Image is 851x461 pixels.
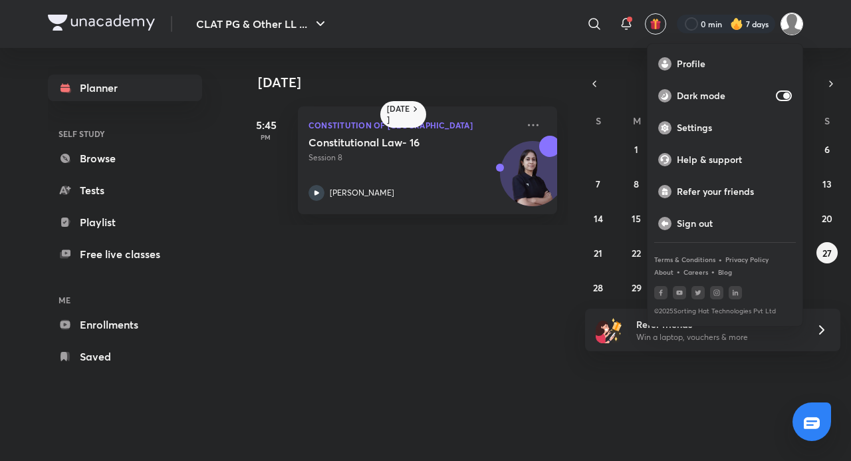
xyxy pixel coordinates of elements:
div: • [676,265,681,277]
div: • [718,253,723,265]
a: About [654,268,673,276]
p: Refer your friends [677,186,792,198]
div: • [711,265,715,277]
p: Dark mode [677,90,771,102]
a: Help & support [648,144,802,176]
p: © 2025 Sorting Hat Technologies Pvt Ltd [654,307,796,315]
a: Privacy Policy [725,255,769,263]
a: Blog [718,268,732,276]
a: Refer your friends [648,176,802,208]
a: Profile [648,48,802,80]
a: Careers [683,268,708,276]
p: Profile [677,58,792,70]
a: Terms & Conditions [654,255,715,263]
p: Settings [677,122,792,134]
p: Sign out [677,218,792,230]
p: Help & support [677,154,792,166]
a: Settings [648,112,802,144]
